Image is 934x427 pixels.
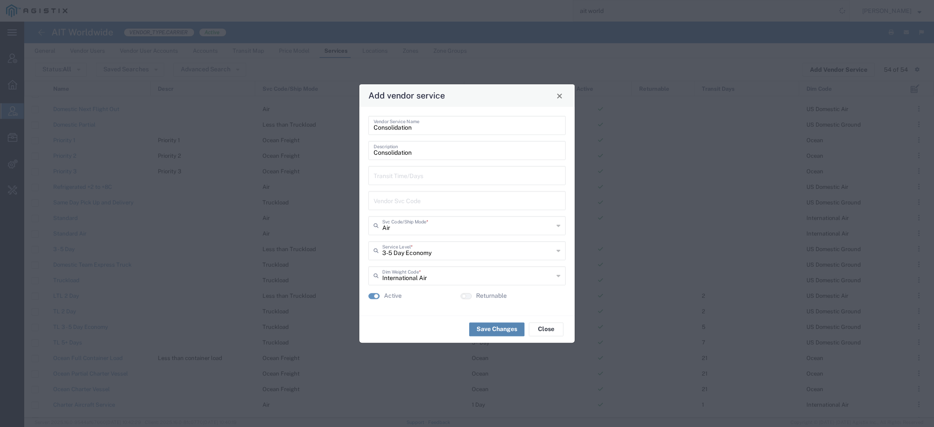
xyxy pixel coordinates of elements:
[469,322,525,336] button: Save Changes
[384,291,402,300] label: Active
[476,291,507,300] label: Returnable
[553,89,566,102] button: Close
[368,89,445,102] h4: Add vendor service
[529,322,563,336] button: Close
